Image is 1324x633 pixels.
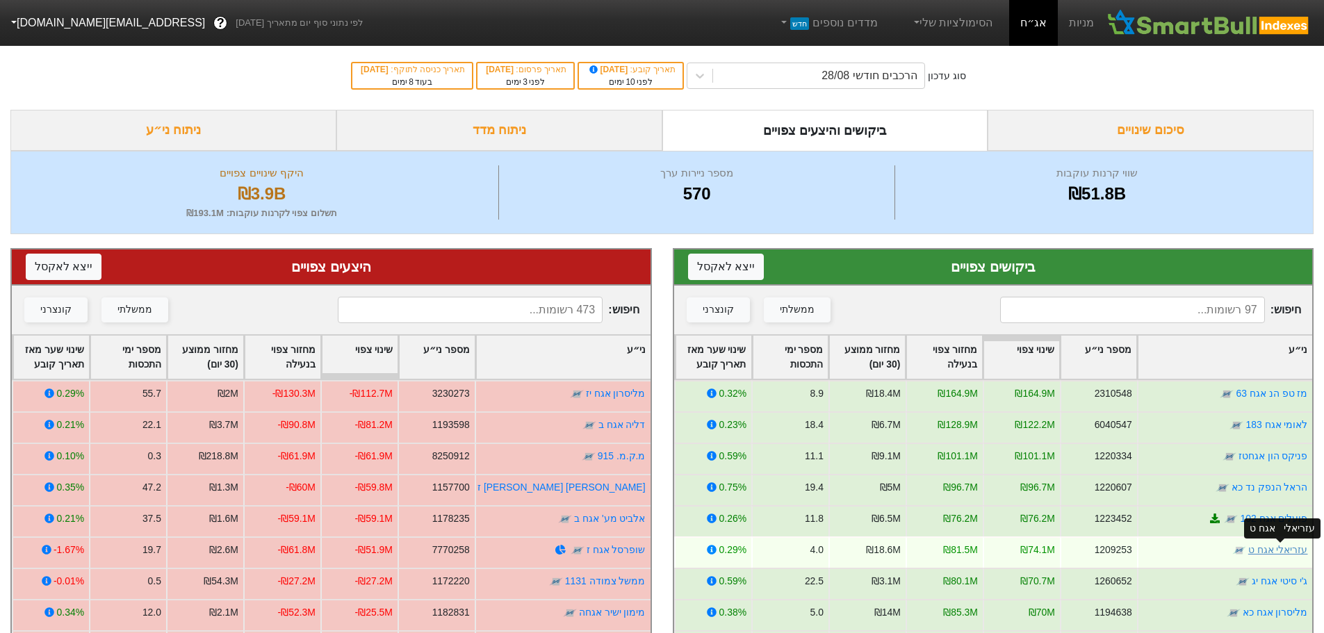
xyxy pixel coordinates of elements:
[1020,480,1055,495] div: ₪96.7M
[943,480,978,495] div: ₪96.7M
[57,449,84,463] div: 0.10%
[804,480,823,495] div: 19.4
[983,336,1059,379] div: Toggle SortBy
[1015,418,1054,432] div: ₪122.2M
[209,605,238,620] div: ₪2.1M
[432,605,470,620] div: 1182831
[361,65,391,74] span: [DATE]
[943,574,978,589] div: ₪80.1M
[1224,512,1238,526] img: tase link
[866,386,901,401] div: ₪18.4M
[662,110,988,151] div: ביקושים והיצעים צפויים
[938,386,977,401] div: ₪164.9M
[1015,449,1054,463] div: ₪101.1M
[432,418,470,432] div: 1193598
[804,511,823,526] div: 11.8
[355,480,393,495] div: -₪59.8M
[28,165,495,181] div: היקף שינויים צפויים
[810,543,823,557] div: 4.0
[1094,449,1131,463] div: 1220334
[582,418,596,432] img: tase link
[350,386,393,401] div: -₪112.7M
[943,511,978,526] div: ₪76.2M
[598,450,646,461] a: מ.ק.מ. 915
[1094,543,1131,557] div: 1209253
[432,574,470,589] div: 1172220
[586,76,676,88] div: לפני ימים
[209,480,238,495] div: ₪1.3M
[822,67,917,84] div: הרכבים חודשי 28/08
[1020,543,1055,557] div: ₪74.1M
[486,65,516,74] span: [DATE]
[565,575,646,586] a: ממשל צמודה 1131
[943,605,978,620] div: ₪85.3M
[563,606,577,620] img: tase link
[142,386,161,401] div: 55.7
[54,574,84,589] div: -0.01%
[236,16,363,30] span: לפי נתוני סוף יום מתאריך [DATE]
[1252,575,1307,586] a: ג'י סיטי אגח יג
[598,419,646,430] a: דליה אגח ב
[871,449,900,463] div: ₪9.1M
[804,418,823,432] div: 18.4
[938,418,977,432] div: ₪128.9M
[1020,574,1055,589] div: ₪70.7M
[1094,386,1131,401] div: 2310548
[142,511,161,526] div: 37.5
[355,418,393,432] div: -₪81.2M
[764,297,831,322] button: ממשלתי
[938,449,977,463] div: ₪101.1M
[719,386,746,401] div: 0.32%
[502,181,891,206] div: 570
[579,607,646,618] a: מימון ישיר אגחה
[286,480,316,495] div: -₪60M
[1094,480,1131,495] div: 1220607
[432,511,470,526] div: 1178235
[432,449,470,463] div: 8250912
[218,386,238,401] div: ₪2M
[586,388,646,399] a: מליסרון אגח יז
[688,254,764,280] button: ייצא לאקסל
[217,14,224,33] span: ?
[582,450,596,463] img: tase link
[142,418,161,432] div: 22.1
[676,336,751,379] div: Toggle SortBy
[101,297,168,322] button: ממשלתי
[1015,386,1054,401] div: ₪164.9M
[773,9,883,37] a: מדדים נוספיםחדש
[1229,418,1243,432] img: tase link
[719,543,746,557] div: 0.29%
[57,511,84,526] div: 0.21%
[142,543,161,557] div: 19.7
[26,256,637,277] div: היצעים צפויים
[586,63,676,76] div: תאריך קובע :
[477,482,645,493] a: [PERSON_NAME] [PERSON_NAME] ז
[432,386,470,401] div: 3230273
[57,480,84,495] div: 0.35%
[879,480,900,495] div: ₪5M
[1244,518,1321,539] div: עזריאלי אגח ט
[167,336,243,379] div: Toggle SortBy
[209,511,238,526] div: ₪1.6M
[204,574,238,589] div: ₪54.3M
[899,165,1296,181] div: שווי קרנות עוקבות
[117,302,152,318] div: ממשלתי
[1226,606,1240,620] img: tase link
[558,512,572,526] img: tase link
[57,386,84,401] div: 0.29%
[1061,336,1136,379] div: Toggle SortBy
[1245,419,1307,430] a: לאומי אגח 183
[336,110,662,151] div: ניתוח מדד
[719,480,746,495] div: 0.75%
[810,605,823,620] div: 5.0
[570,387,584,401] img: tase link
[1105,9,1313,37] img: SmartBull
[1094,511,1131,526] div: 1223452
[871,418,900,432] div: ₪6.7M
[57,418,84,432] div: 0.21%
[278,574,316,589] div: -₪27.2M
[810,386,823,401] div: 8.9
[549,575,563,589] img: tase link
[988,110,1314,151] div: סיכום שינויים
[502,165,891,181] div: מספר ניירות ערך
